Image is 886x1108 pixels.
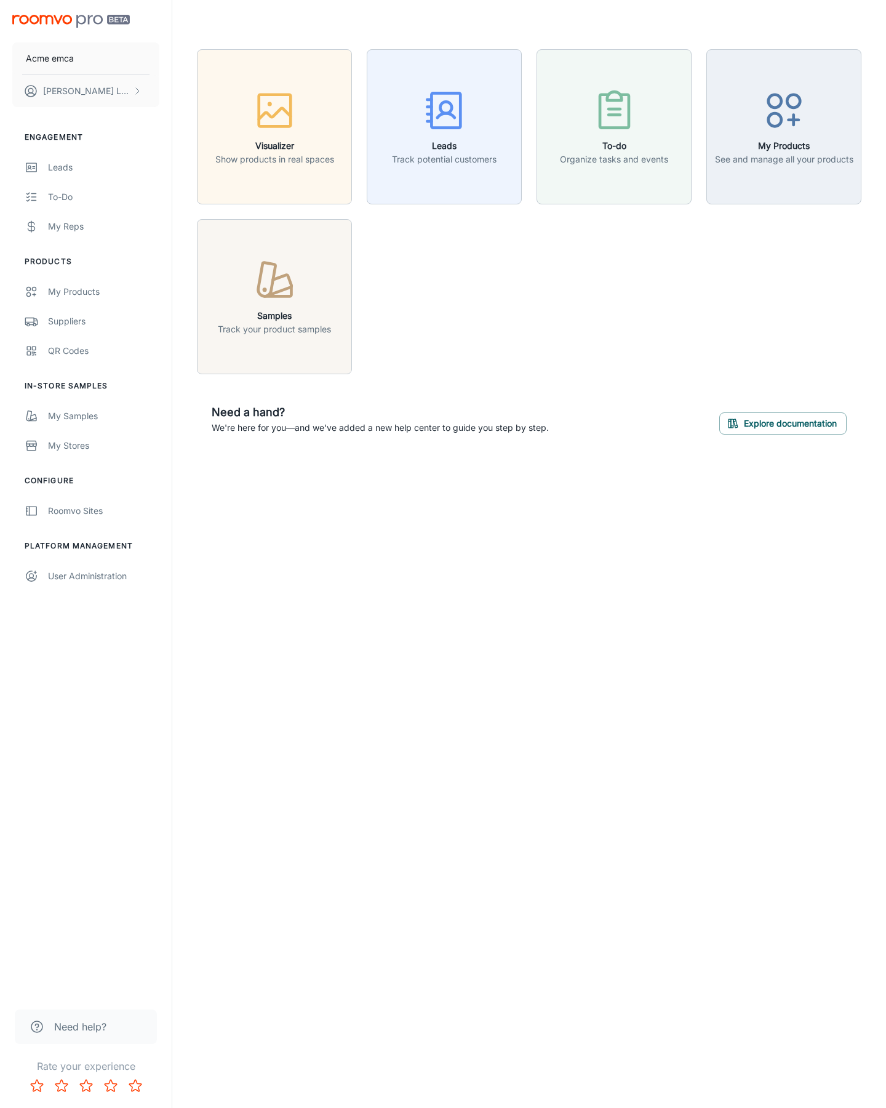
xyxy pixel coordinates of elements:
[706,49,861,204] button: My ProductsSee and manage all your products
[537,49,692,204] button: To-doOrganize tasks and events
[212,404,549,421] h6: Need a hand?
[218,309,331,323] h6: Samples
[392,139,497,153] h6: Leads
[26,52,74,65] p: Acme emca
[715,153,853,166] p: See and manage all your products
[197,289,352,302] a: SamplesTrack your product samples
[48,285,159,299] div: My Products
[48,315,159,328] div: Suppliers
[706,119,861,132] a: My ProductsSee and manage all your products
[392,153,497,166] p: Track potential customers
[48,190,159,204] div: To-do
[43,84,130,98] p: [PERSON_NAME] Leaptools
[719,416,847,428] a: Explore documentation
[48,439,159,452] div: My Stores
[48,161,159,174] div: Leads
[48,344,159,358] div: QR Codes
[218,323,331,336] p: Track your product samples
[48,220,159,233] div: My Reps
[715,139,853,153] h6: My Products
[48,409,159,423] div: My Samples
[12,15,130,28] img: Roomvo PRO Beta
[719,412,847,435] button: Explore documentation
[215,153,334,166] p: Show products in real spaces
[215,139,334,153] h6: Visualizer
[197,49,352,204] button: VisualizerShow products in real spaces
[367,49,522,204] button: LeadsTrack potential customers
[197,219,352,374] button: SamplesTrack your product samples
[12,75,159,107] button: [PERSON_NAME] Leaptools
[560,153,668,166] p: Organize tasks and events
[367,119,522,132] a: LeadsTrack potential customers
[212,421,549,435] p: We're here for you—and we've added a new help center to guide you step by step.
[560,139,668,153] h6: To-do
[12,42,159,74] button: Acme emca
[537,119,692,132] a: To-doOrganize tasks and events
